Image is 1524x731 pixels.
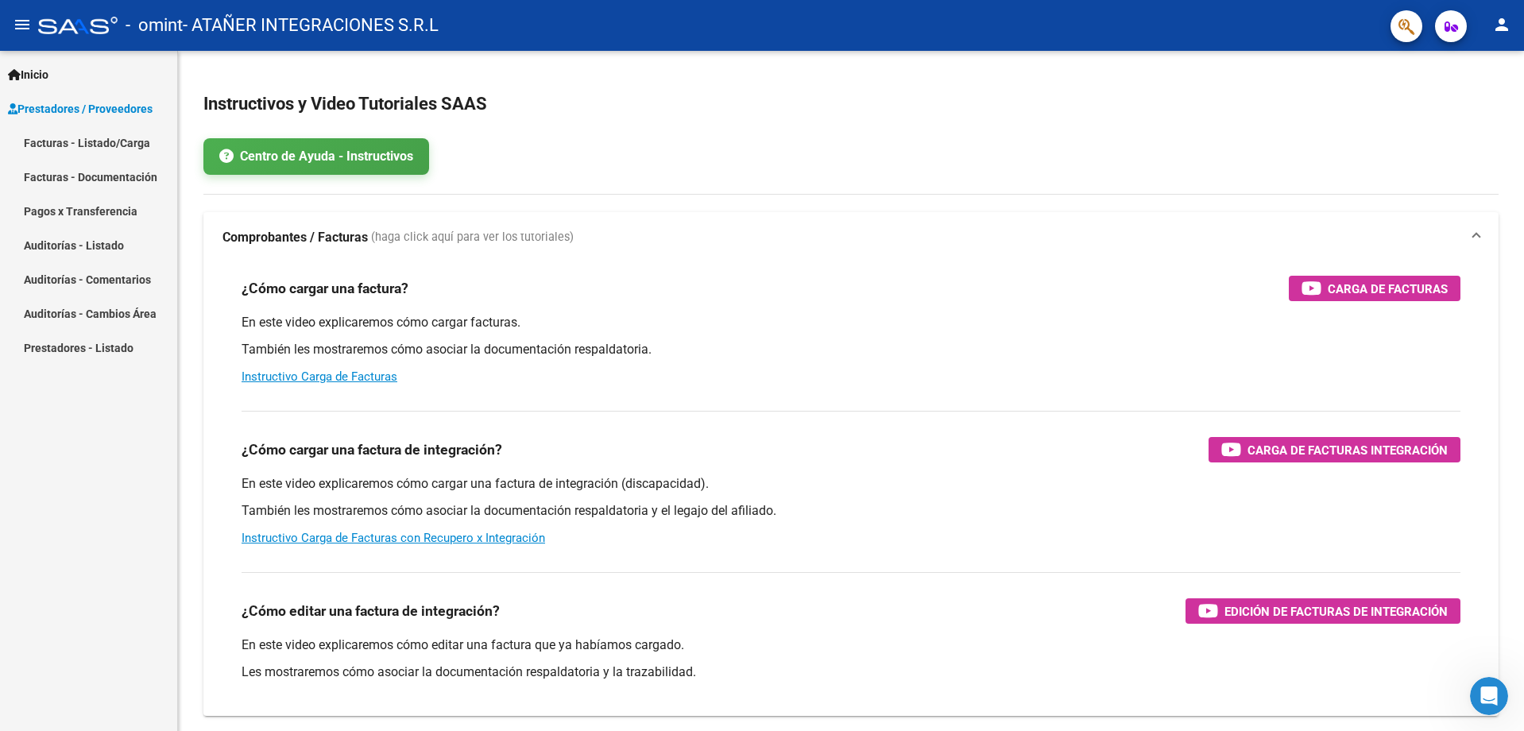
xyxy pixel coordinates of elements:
[242,439,502,461] h3: ¿Cómo cargar una factura de integración?
[371,229,574,246] span: (haga click aquí para ver los tutoriales)
[203,263,1499,716] div: Comprobantes / Facturas (haga click aquí para ver los tutoriales)
[13,15,32,34] mat-icon: menu
[242,369,397,384] a: Instructivo Carga de Facturas
[203,89,1499,119] h2: Instructivos y Video Tutoriales SAAS
[1186,598,1460,624] button: Edición de Facturas de integración
[1247,440,1448,460] span: Carga de Facturas Integración
[242,636,1460,654] p: En este video explicaremos cómo editar una factura que ya habíamos cargado.
[242,475,1460,493] p: En este video explicaremos cómo cargar una factura de integración (discapacidad).
[203,212,1499,263] mat-expansion-panel-header: Comprobantes / Facturas (haga click aquí para ver los tutoriales)
[222,229,368,246] strong: Comprobantes / Facturas
[242,600,500,622] h3: ¿Cómo editar una factura de integración?
[1224,601,1448,621] span: Edición de Facturas de integración
[1492,15,1511,34] mat-icon: person
[242,531,545,545] a: Instructivo Carga de Facturas con Recupero x Integración
[1289,276,1460,301] button: Carga de Facturas
[242,314,1460,331] p: En este video explicaremos cómo cargar facturas.
[242,277,408,300] h3: ¿Cómo cargar una factura?
[242,663,1460,681] p: Les mostraremos cómo asociar la documentación respaldatoria y la trazabilidad.
[203,138,429,175] a: Centro de Ayuda - Instructivos
[242,341,1460,358] p: También les mostraremos cómo asociar la documentación respaldatoria.
[242,502,1460,520] p: También les mostraremos cómo asociar la documentación respaldatoria y el legajo del afiliado.
[8,100,153,118] span: Prestadores / Proveedores
[126,8,183,43] span: - omint
[8,66,48,83] span: Inicio
[1470,677,1508,715] iframe: Intercom live chat
[1328,279,1448,299] span: Carga de Facturas
[1209,437,1460,462] button: Carga de Facturas Integración
[183,8,439,43] span: - ATAÑER INTEGRACIONES S.R.L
